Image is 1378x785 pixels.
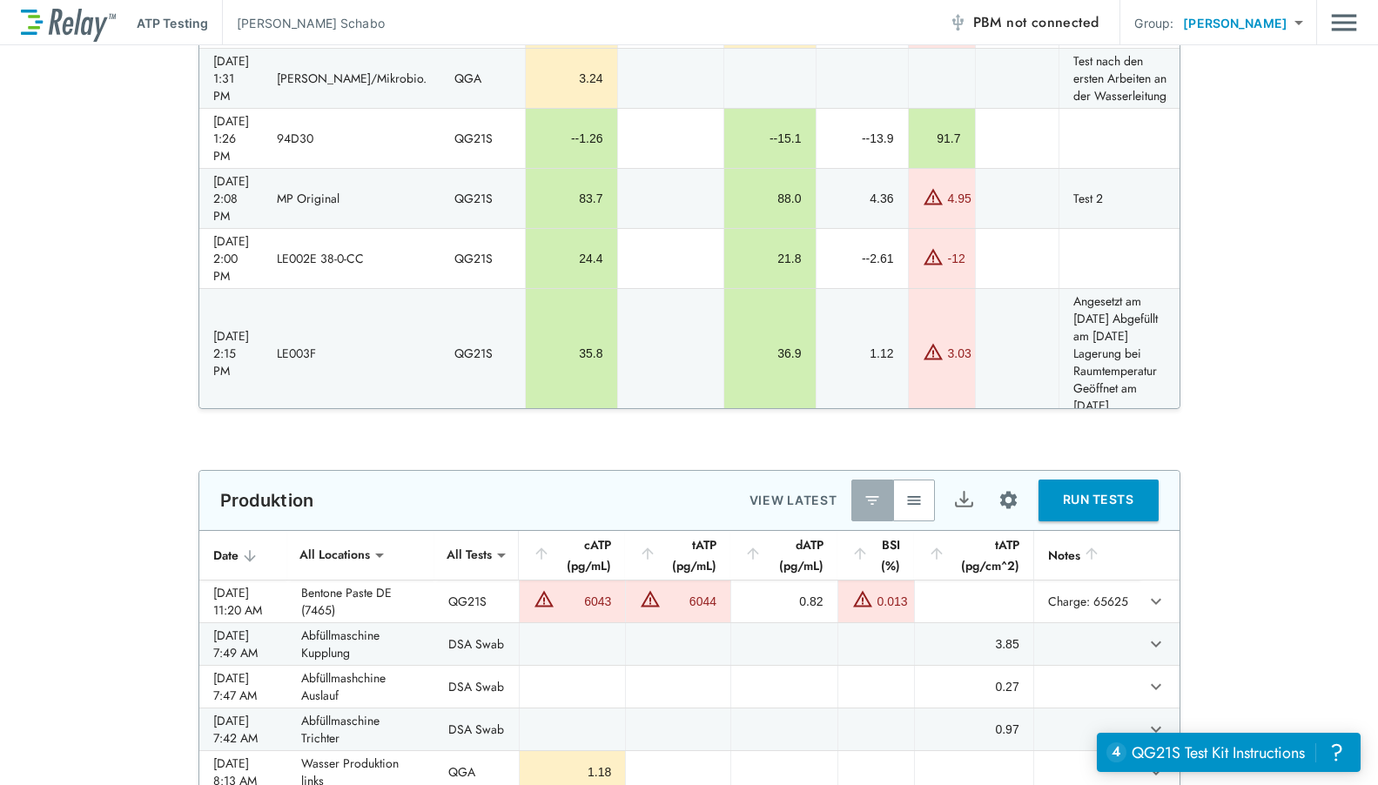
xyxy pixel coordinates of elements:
[434,538,504,573] div: All Tests
[1170,235,1200,265] button: expand row
[540,345,603,362] div: 35.8
[749,490,837,511] p: VIEW LATEST
[1170,295,1200,325] button: expand row
[263,49,440,108] td: [PERSON_NAME]/Mikrobio.
[923,246,944,267] img: Warning
[434,623,519,665] td: DSA Swab
[948,190,971,207] div: 4.95
[533,534,611,576] div: cATP (pg/mL)
[1331,6,1357,39] img: Drawer Icon
[923,186,944,207] img: Warning
[263,229,440,288] td: LE002E 38-0-CC
[738,250,802,267] div: 21.8
[540,130,603,147] div: --1.26
[287,580,434,622] td: Bentone Paste DE (7465)
[1170,55,1200,84] button: expand row
[1141,715,1171,744] button: expand row
[220,490,314,511] p: Produktion
[738,190,802,207] div: 88.0
[1059,289,1170,418] td: Angesetzt am [DATE] Abgefüllt am [DATE] Lagerung bei Raumtemperatur Geöffnet am [DATE]
[287,666,434,708] td: Abfüllmashchine Auslauf
[263,289,440,418] td: LE003F
[953,489,975,511] img: Export Icon
[923,341,944,362] img: Warning
[1039,480,1159,521] button: RUN TESTS
[213,627,273,661] div: [DATE] 7:49 AM
[1097,733,1361,772] iframe: Resource center
[949,14,966,31] img: Offline Icon
[440,289,525,418] td: QG21S
[534,588,555,609] img: Warning
[929,721,1019,738] div: 0.97
[287,708,434,750] td: Abfüllmaschine Trichter
[540,70,603,87] div: 3.24
[534,763,611,781] div: 1.18
[213,712,273,747] div: [DATE] 7:42 AM
[263,169,440,228] td: MP Original
[199,531,287,580] th: Date
[985,477,1032,523] button: Site setup
[745,593,823,610] div: 0.82
[929,635,1019,653] div: 3.85
[830,130,894,147] div: --13.9
[434,580,519,622] td: QG21S
[1141,629,1171,659] button: expand row
[213,669,273,704] div: [DATE] 7:47 AM
[1059,49,1170,108] td: Test nach den ersten Arbeiten an der Wasserleitung
[1141,587,1171,616] button: expand row
[639,534,716,576] div: tATP (pg/mL)
[851,534,900,576] div: BSI (%)
[213,327,249,379] div: [DATE] 2:15 PM
[738,345,802,362] div: 36.9
[213,112,249,164] div: [DATE] 1:26 PM
[944,480,985,521] button: Export
[434,708,519,750] td: DSA Swab
[137,14,208,32] p: ATP Testing
[440,49,525,108] td: QGA
[237,14,385,32] p: [PERSON_NAME] Schabo
[440,229,525,288] td: QG21S
[263,109,440,168] td: 94D30
[929,678,1019,695] div: 0.27
[1048,545,1127,566] div: Notes
[1033,580,1141,622] td: Charge: 65625
[640,588,661,609] img: Warning
[830,190,894,207] div: 4.36
[1170,175,1200,205] button: expand row
[287,623,434,665] td: Abfüllmaschine Kupplung
[1170,115,1200,144] button: expand row
[21,4,116,42] img: LuminUltra Relay
[744,534,823,576] div: dATP (pg/mL)
[905,492,923,509] img: View All
[213,172,249,225] div: [DATE] 2:08 PM
[928,534,1019,576] div: tATP (pg/cm^2)
[877,593,908,610] div: 0.013
[559,593,611,610] div: 6043
[1134,14,1173,32] p: Group:
[998,489,1019,511] img: Settings Icon
[973,10,1099,35] span: PBM
[1059,169,1170,228] td: Test 2
[738,130,802,147] div: --15.1
[948,345,971,362] div: 3.03
[213,584,273,619] div: [DATE] 11:20 AM
[287,538,382,573] div: All Locations
[540,190,603,207] div: 83.7
[1331,6,1357,39] button: Main menu
[440,109,525,168] td: QG21S
[540,250,603,267] div: 24.4
[1141,672,1171,701] button: expand row
[830,250,894,267] div: --2.61
[665,593,716,610] div: 6044
[213,232,249,285] div: [DATE] 2:00 PM
[1006,12,1099,32] span: not connected
[830,345,894,362] div: 1.12
[852,588,873,609] img: Warning
[923,130,961,147] div: 91.7
[440,169,525,228] td: QG21S
[948,250,965,267] div: -12
[213,52,249,104] div: [DATE] 1:31 PM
